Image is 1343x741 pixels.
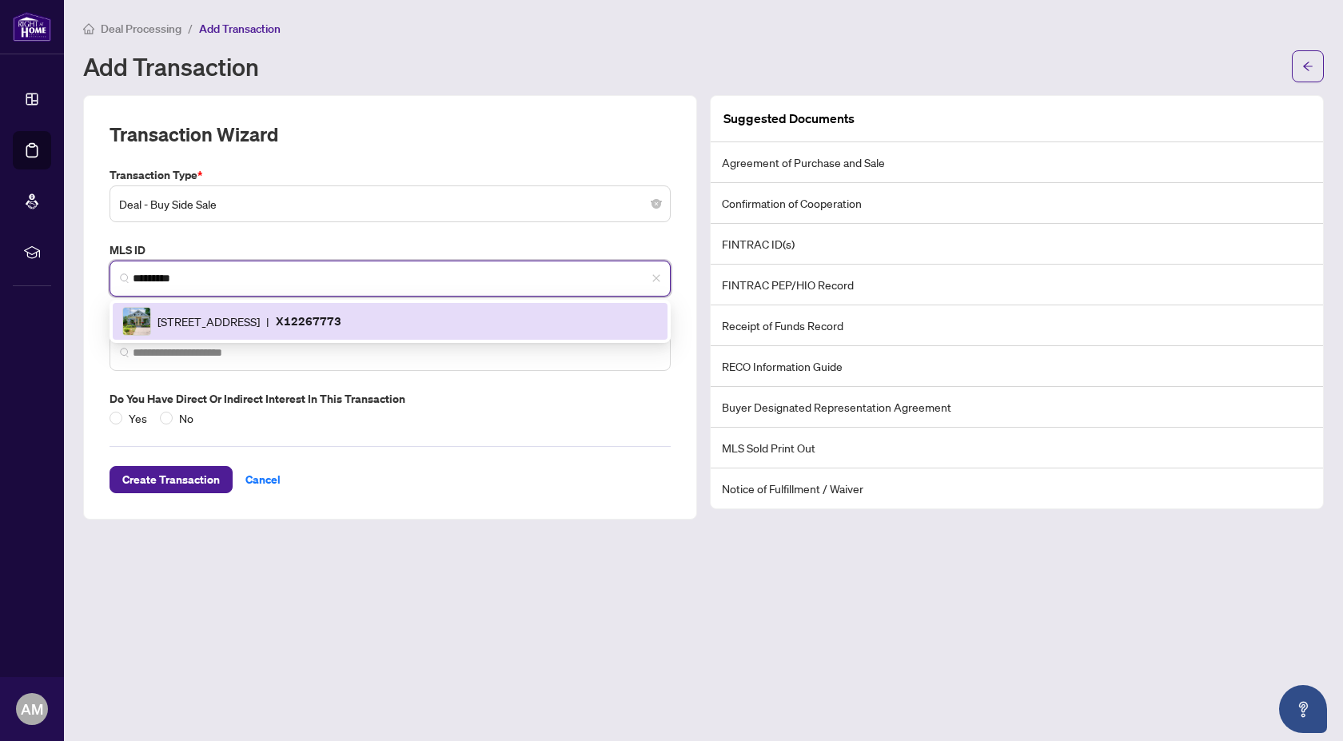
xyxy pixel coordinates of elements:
[119,189,661,219] span: Deal - Buy Side Sale
[188,19,193,38] li: /
[652,273,661,283] span: close
[157,313,260,330] span: [STREET_ADDRESS]
[711,305,1323,346] li: Receipt of Funds Record
[266,313,269,330] span: |
[199,22,281,36] span: Add Transaction
[711,142,1323,183] li: Agreement of Purchase and Sale
[110,241,671,259] label: MLS ID
[711,346,1323,387] li: RECO Information Guide
[13,12,51,42] img: logo
[711,387,1323,428] li: Buyer Designated Representation Agreement
[123,308,150,335] img: IMG-X12267773_1.jpg
[110,466,233,493] button: Create Transaction
[1302,61,1313,72] span: arrow-left
[173,409,200,427] span: No
[110,166,671,184] label: Transaction Type
[21,698,43,720] span: AM
[245,467,281,492] span: Cancel
[101,22,181,36] span: Deal Processing
[120,273,130,283] img: search_icon
[122,467,220,492] span: Create Transaction
[120,348,130,357] img: search_icon
[233,466,293,493] button: Cancel
[110,122,278,147] h2: Transaction Wizard
[652,199,661,209] span: close-circle
[83,54,259,79] h1: Add Transaction
[122,409,153,427] span: Yes
[1279,685,1327,733] button: Open asap
[711,428,1323,468] li: MLS Sold Print Out
[276,312,341,330] p: X12267773
[711,265,1323,305] li: FINTRAC PEP/HIO Record
[110,390,671,408] label: Do you have direct or indirect interest in this transaction
[711,224,1323,265] li: FINTRAC ID(s)
[711,183,1323,224] li: Confirmation of Cooperation
[83,23,94,34] span: home
[723,109,855,129] article: Suggested Documents
[711,468,1323,508] li: Notice of Fulfillment / Waiver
